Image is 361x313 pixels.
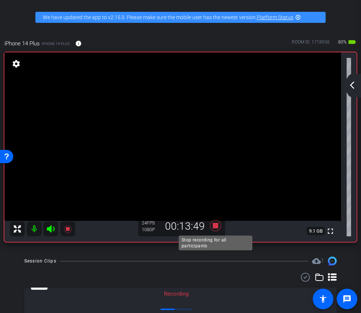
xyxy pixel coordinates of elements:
span: 80% [337,36,348,48]
mat-icon: settings [11,59,21,68]
mat-icon: message [343,295,351,303]
mat-icon: arrow_back_ios_new [348,81,357,90]
div: We have updated the app to v2.15.0. Please make sure the mobile user has the newest version. [35,12,326,23]
div: Stop recording for all participants [179,236,252,250]
div: 00:13:49 [160,220,210,233]
mat-icon: highlight_off [295,14,301,20]
mat-icon: battery_std [348,38,357,46]
span: 1 [321,257,324,264]
img: Session clips [328,257,337,265]
div: Recording [160,290,192,298]
div: 1080P [142,227,160,233]
span: Destinations for your clips [312,257,324,265]
a: Platform Status [257,14,293,20]
div: Session Clips [24,257,56,265]
mat-icon: accessibility [319,295,327,303]
div: ROOM ID: 1718936 [292,39,330,49]
span: 9.1 GB [306,227,325,236]
div: 24 [142,220,160,226]
mat-icon: info [75,40,82,47]
span: iPhone 14 Plus [4,39,40,48]
mat-icon: fullscreen [326,227,335,236]
span: iPhone 14 Plus [42,41,70,46]
span: FPS [147,220,155,226]
mat-icon: cloud_upload [312,257,321,265]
